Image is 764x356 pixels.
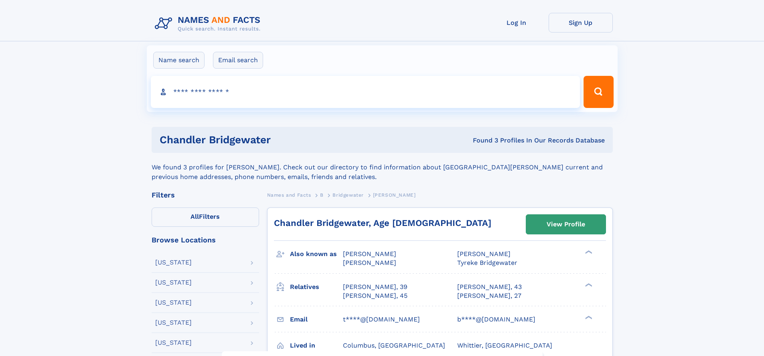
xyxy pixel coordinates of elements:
h3: Also known as [290,247,343,261]
div: [US_STATE] [155,319,192,326]
div: ❯ [583,250,593,255]
span: [PERSON_NAME] [343,259,396,266]
span: Whittier, [GEOGRAPHIC_DATA] [457,342,552,349]
div: View Profile [547,215,585,234]
label: Email search [213,52,263,69]
a: Bridgewater [332,190,364,200]
a: Sign Up [549,13,613,33]
div: ❯ [583,282,593,287]
span: Tyreke Bridgewater [457,259,517,266]
span: [PERSON_NAME] [457,250,511,258]
div: [US_STATE] [155,259,192,266]
a: [PERSON_NAME], 45 [343,291,407,300]
input: search input [151,76,580,108]
span: All [190,213,199,220]
div: Found 3 Profiles In Our Records Database [372,136,605,145]
a: View Profile [526,215,606,234]
div: We found 3 profiles for [PERSON_NAME]. Check out our directory to find information about [GEOGRAP... [152,153,613,182]
a: [PERSON_NAME], 27 [457,291,521,300]
a: [PERSON_NAME], 39 [343,283,407,291]
a: B [320,190,324,200]
div: Browse Locations [152,236,259,244]
img: Logo Names and Facts [152,13,267,35]
div: Filters [152,191,259,199]
label: Name search [153,52,205,69]
span: Bridgewater [332,192,364,198]
h3: Lived in [290,339,343,352]
div: [US_STATE] [155,279,192,286]
span: [PERSON_NAME] [373,192,416,198]
button: Search Button [584,76,613,108]
div: [US_STATE] [155,340,192,346]
a: Log In [484,13,549,33]
h1: Chandler Bridgewater [160,135,372,145]
h3: Email [290,313,343,326]
a: Names and Facts [267,190,311,200]
h3: Relatives [290,280,343,294]
div: ❯ [583,315,593,320]
span: Columbus, [GEOGRAPHIC_DATA] [343,342,445,349]
a: [PERSON_NAME], 43 [457,283,522,291]
div: [US_STATE] [155,299,192,306]
span: B [320,192,324,198]
span: [PERSON_NAME] [343,250,396,258]
a: Chandler Bridgewater, Age [DEMOGRAPHIC_DATA] [274,218,491,228]
label: Filters [152,207,259,227]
